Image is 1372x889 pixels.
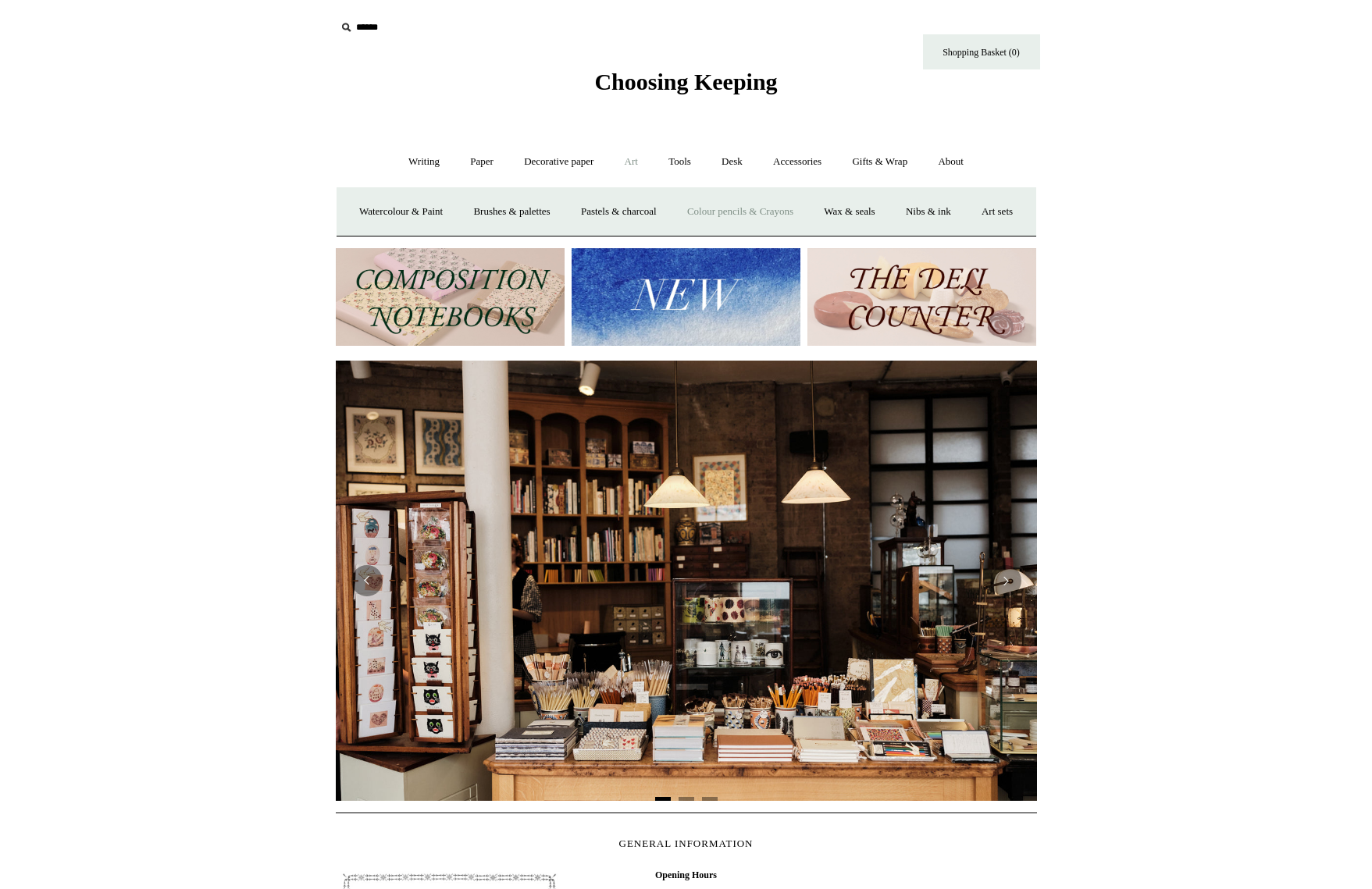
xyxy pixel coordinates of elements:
img: New.jpg__PID:f73bdf93-380a-4a35-bcfe-7823039498e1 [572,248,800,346]
img: 20250131 INSIDE OF THE SHOP.jpg__PID:b9484a69-a10a-4bde-9e8d-1408d3d5e6ad [336,361,1037,801]
button: Previous [351,565,383,596]
a: Writing [394,141,454,183]
button: Page 2 [679,797,694,801]
a: Art [611,141,652,183]
a: Brushes & palettes [459,191,564,233]
img: The Deli Counter [807,248,1036,346]
a: Nibs & ink [892,191,965,233]
button: Page 3 [702,797,718,801]
a: Gifts & Wrap [838,141,921,183]
a: Desk [707,141,757,183]
a: Paper [456,141,508,183]
button: Next [990,565,1021,596]
a: Tools [654,141,705,183]
a: Colour pencils & Crayons [673,191,807,233]
a: Accessories [759,141,836,183]
a: About [924,141,978,183]
button: Page 1 [655,797,671,801]
b: Opening Hours [655,869,717,880]
a: Art sets [968,191,1027,233]
a: Shopping Basket (0) [923,34,1040,69]
span: GENERAL INFORMATION [619,837,754,849]
a: Pastels & charcoal [567,191,671,233]
a: Choosing Keeping [594,81,777,92]
a: Decorative paper [510,141,608,183]
a: Watercolour & Paint [345,191,457,233]
span: Choosing Keeping [594,69,777,94]
img: 202302 Composition ledgers.jpg__PID:69722ee6-fa44-49dd-a067-31375e5d54ec [336,248,565,346]
a: Wax & seals [810,191,889,233]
